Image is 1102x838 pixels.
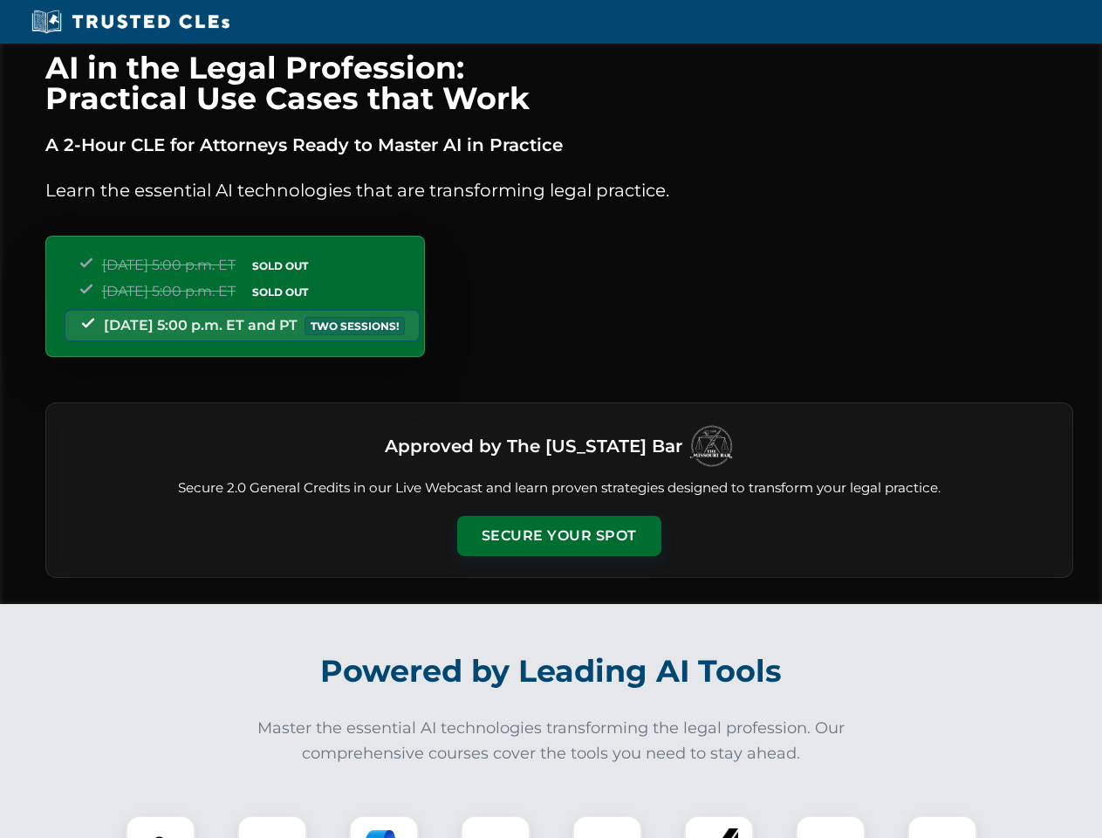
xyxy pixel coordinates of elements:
[68,641,1035,702] h2: Powered by Leading AI Tools
[45,176,1073,204] p: Learn the essential AI technologies that are transforming legal practice.
[689,424,733,468] img: Logo
[45,52,1073,113] h1: AI in the Legal Profession: Practical Use Cases that Work
[457,516,661,556] button: Secure Your Spot
[246,257,314,275] span: SOLD OUT
[26,9,235,35] img: Trusted CLEs
[246,716,857,766] p: Master the essential AI technologies transforming the legal profession. Our comprehensive courses...
[385,430,682,462] h3: Approved by The [US_STATE] Bar
[102,257,236,273] span: [DATE] 5:00 p.m. ET
[102,283,236,299] span: [DATE] 5:00 p.m. ET
[246,283,314,301] span: SOLD OUT
[45,131,1073,159] p: A 2-Hour CLE for Attorneys Ready to Master AI in Practice
[67,478,1051,498] p: Secure 2.0 General Credits in our Live Webcast and learn proven strategies designed to transform ...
